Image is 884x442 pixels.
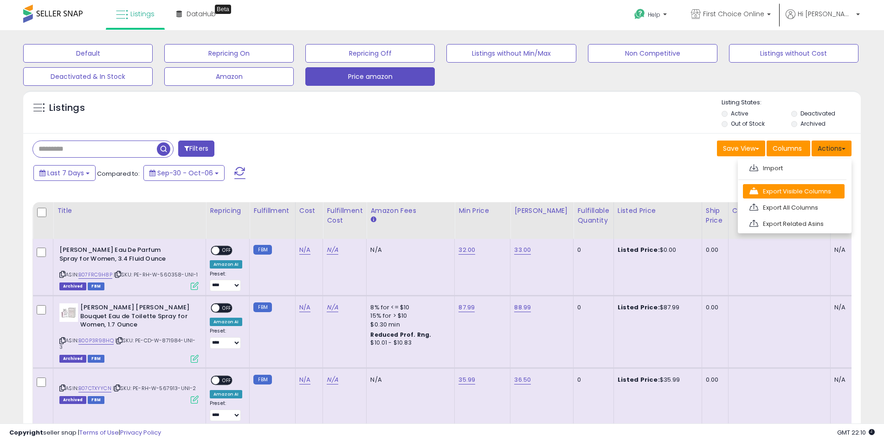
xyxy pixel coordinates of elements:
[514,375,531,384] a: 36.50
[210,206,245,216] div: Repricing
[143,165,225,181] button: Sep-30 - Oct-06
[219,247,234,255] span: OFF
[164,44,294,63] button: Repricing On
[97,169,140,178] span: Compared to:
[834,246,865,254] div: N/A
[59,337,195,351] span: | SKU: PE-CD-W-871984-UNI-3
[618,376,695,384] div: $35.99
[305,67,435,86] button: Price amazon
[23,44,153,63] button: Default
[798,9,853,19] span: Hi [PERSON_NAME]
[253,302,271,312] small: FBM
[458,375,475,384] a: 35.99
[648,11,660,19] span: Help
[370,339,447,347] div: $10.01 - $10.83
[210,390,242,398] div: Amazon AI
[305,44,435,63] button: Repricing Off
[732,206,826,216] div: Current B2B Buybox Price
[514,303,531,312] a: 88.99
[800,120,826,128] label: Archived
[743,161,845,175] a: Import
[59,303,78,322] img: 313LNMj+hpL._SL40_.jpg
[9,429,161,437] div: seller snap | |
[219,376,234,384] span: OFF
[458,245,475,255] a: 32.00
[837,428,875,437] span: 2025-10-14 22:10 GMT
[59,246,172,265] b: [PERSON_NAME] Eau De Parfum Spray for Women, 3.4 Fluid Ounce
[577,376,606,384] div: 0
[577,246,606,254] div: 0
[767,141,810,156] button: Columns
[717,141,765,156] button: Save View
[253,245,271,255] small: FBM
[618,246,695,254] div: $0.00
[59,376,199,403] div: ASIN:
[253,206,291,216] div: Fulfillment
[157,168,213,178] span: Sep-30 - Oct-06
[370,303,447,312] div: 8% for <= $10
[88,355,104,363] span: FBM
[834,376,865,384] div: N/A
[88,396,104,404] span: FBM
[113,384,196,392] span: | SKU: PE-RH-W-567913-UNI-2
[210,260,242,269] div: Amazon AI
[78,337,114,345] a: B00P3R98HQ
[706,246,721,254] div: 0.00
[327,245,338,255] a: N/A
[588,44,717,63] button: Non Competitive
[9,428,43,437] strong: Copyright
[446,44,576,63] button: Listings without Min/Max
[706,376,721,384] div: 0.00
[370,331,431,339] b: Reduced Prof. Rng.
[219,304,234,312] span: OFF
[706,303,721,312] div: 0.00
[800,109,835,117] label: Deactivated
[812,141,852,156] button: Actions
[834,303,865,312] div: N/A
[743,217,845,231] a: Export Related Asins
[514,206,569,216] div: [PERSON_NAME]
[59,282,86,290] span: Listings that have been deleted from Seller Central
[210,400,242,421] div: Preset:
[178,141,214,157] button: Filters
[370,216,376,224] small: Amazon Fees.
[327,303,338,312] a: N/A
[299,206,319,216] div: Cost
[253,375,271,384] small: FBM
[210,328,242,349] div: Preset:
[618,303,660,312] b: Listed Price:
[299,303,310,312] a: N/A
[743,200,845,215] a: Export All Columns
[59,396,86,404] span: Listings that have been deleted from Seller Central
[57,206,202,216] div: Title
[47,168,84,178] span: Last 7 Days
[634,8,645,20] i: Get Help
[743,184,845,199] a: Export Visible Columns
[299,375,310,384] a: N/A
[80,303,193,332] b: [PERSON_NAME] [PERSON_NAME] Bouquet Eau de Toilette Spray for Women, 1.7 Ounce
[731,120,765,128] label: Out of Stock
[327,206,362,225] div: Fulfillment Cost
[370,320,447,329] div: $0.30 min
[618,206,698,216] div: Listed Price
[59,246,199,289] div: ASIN:
[370,206,451,216] div: Amazon Fees
[370,246,447,254] div: N/A
[23,67,153,86] button: Deactivated & In Stock
[78,384,111,392] a: B07CTXYYCN
[703,9,764,19] span: First Choice Online
[187,9,216,19] span: DataHub
[79,428,119,437] a: Terms of Use
[59,355,86,363] span: Listings that have been deleted from Seller Central
[731,109,748,117] label: Active
[706,206,724,225] div: Ship Price
[773,144,802,153] span: Columns
[458,303,475,312] a: 87.99
[618,245,660,254] b: Listed Price:
[327,375,338,384] a: N/A
[618,303,695,312] div: $87.99
[370,312,447,320] div: 15% for > $10
[215,5,231,14] div: Tooltip anchor
[114,271,198,278] span: | SKU: PE-RH-W-560358-UNI-1
[722,98,861,107] p: Listing States:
